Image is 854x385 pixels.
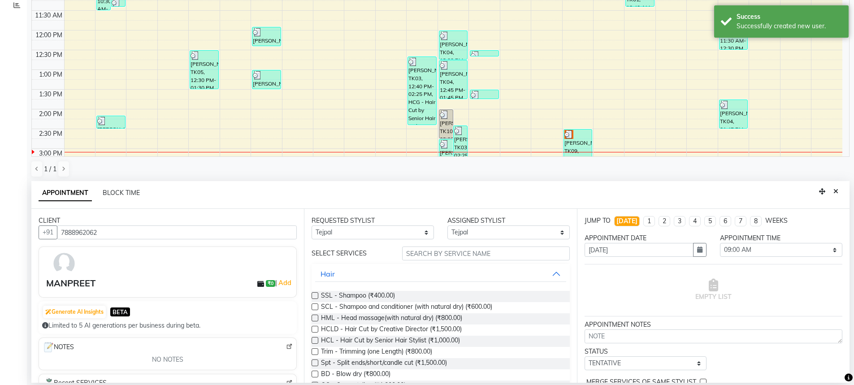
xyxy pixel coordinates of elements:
[585,347,707,356] div: STATUS
[37,149,64,158] div: 3:00 PM
[402,247,570,260] input: SEARCH BY SERVICE NAME
[252,70,281,89] div: [PERSON_NAME], TK07, 01:00 PM-01:30 PM, BA - Bridal Advance
[57,225,297,239] input: SEARCH BY NAME/MOBILE/EMAIL/CODE
[44,164,56,174] span: 1 / 1
[312,216,434,225] div: REQUESTED STYLIST
[829,185,842,199] button: Close
[39,185,92,201] span: APPOINTMENT
[439,110,453,138] div: [PERSON_NAME], TK10, 02:00 PM-02:45 PM, BRD - [PERSON_NAME]
[735,216,746,226] li: 7
[321,291,395,302] span: SSL - Shampoo (₹400.00)
[305,249,395,258] div: SELECT SERVICES
[33,11,64,20] div: 11:30 AM
[152,355,183,364] span: NO NOTES
[321,313,462,324] span: HML - Head massage(with natural dry) (₹800.00)
[266,280,275,287] span: ₹0
[695,279,732,302] span: EMPTY LIST
[720,216,731,226] li: 6
[321,336,460,347] span: HCL - Hair Cut by Senior Hair Stylist (₹1,000.00)
[585,320,842,329] div: APPOINTMENT NOTES
[321,302,492,313] span: SCL - Shampoo and conditioner (with natural dry) (₹600.00)
[704,216,716,226] li: 5
[470,51,499,56] div: [PERSON_NAME], TK03, 12:30 PM-12:40 PM, WX-FA-RC - Waxing Full Arms - Premium
[454,126,467,164] div: [PERSON_NAME], TK03, 02:25 PM-03:25 PM, HCG - Hair Cut by Senior Hair Stylist
[750,216,762,226] li: 8
[277,277,293,288] a: Add
[37,90,64,99] div: 1:30 PM
[321,324,462,336] span: HCLD - Hair Cut by Creative Director (₹1,500.00)
[585,243,694,257] input: yyyy-mm-dd
[103,189,140,197] span: BLOCK TIME
[252,27,281,46] div: [PERSON_NAME], TK06, 11:55 AM-12:25 PM, BA - Bridal Advance
[659,216,670,226] li: 2
[737,22,842,31] div: Successfully created new user.
[42,321,293,330] div: Limited to 5 AI generations per business during beta.
[470,90,499,99] div: [PERSON_NAME], TK05, 01:30 PM-01:45 PM, TH-EB - Eyebrows
[408,57,436,125] div: [PERSON_NAME], TK03, 12:40 PM-02:25 PM, HCG - Hair Cut by Senior Hair Stylist,BRD - [PERSON_NAME]
[51,251,77,277] img: avatar
[585,234,707,243] div: APPOINTMENT DATE
[190,51,218,89] div: [PERSON_NAME], TK05, 12:30 PM-01:30 PM, HCL - Hair Cut by Senior Hair Stylist
[97,116,125,128] div: [PERSON_NAME], TK08, 02:10 PM-02:30 PM, TH-EB - Eyebrows,TH-UL - [GEOGRAPHIC_DATA]
[43,306,106,318] button: Generate AI Insights
[564,130,592,168] div: [PERSON_NAME], TK09, 02:30 PM-03:30 PM, HCL - Hair Cut by Senior Hair Stylist
[275,277,293,288] span: |
[37,70,64,79] div: 1:00 PM
[315,266,566,282] button: Hair
[439,31,468,59] div: [PERSON_NAME], TK04, 12:00 PM-12:45 PM, BRD - [PERSON_NAME]
[37,109,64,119] div: 2:00 PM
[439,61,468,99] div: [PERSON_NAME], TK04, 12:45 PM-01:45 PM, HCG - Hair Cut by Senior Hair Stylist
[110,307,130,316] span: BETA
[39,225,57,239] button: +91
[585,216,611,225] div: JUMP TO
[321,268,335,279] div: Hair
[447,216,570,225] div: ASSIGNED STYLIST
[34,30,64,40] div: 12:00 PM
[321,347,432,358] span: Trim - Trimming (one Length) (₹800.00)
[720,234,842,243] div: APPOINTMENT TIME
[34,50,64,60] div: 12:30 PM
[674,216,685,226] li: 3
[616,216,637,226] div: [DATE]
[689,216,701,226] li: 4
[321,358,447,369] span: Spt - Split ends/short/candle cut (₹1,500.00)
[439,139,453,177] div: [PERSON_NAME], TK10, 02:45 PM-03:45 PM, HCG - Hair Cut by Senior Hair Stylist
[765,216,788,225] div: WEEKS
[39,216,297,225] div: CLIENT
[737,12,842,22] div: Success
[720,100,748,128] div: [PERSON_NAME], TK04, 01:45 PM-02:30 PM, PC2 - Pedicures Premium
[43,342,74,353] span: NOTES
[46,277,95,290] div: MANPREET
[321,369,390,381] span: BD - Blow dry (₹800.00)
[643,216,655,226] li: 1
[37,129,64,138] div: 2:30 PM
